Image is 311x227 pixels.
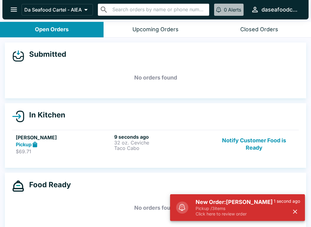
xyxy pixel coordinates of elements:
[213,134,295,155] button: Notify Customer Food is Ready
[12,130,299,158] a: [PERSON_NAME]Pickup$69.719 seconds ago32 oz. CevicheTaco CaboNotify Customer Food is Ready
[114,140,210,145] p: 32 oz. Ceviche
[24,50,66,59] h4: Submitted
[228,7,241,13] p: Alerts
[16,134,112,141] h5: [PERSON_NAME]
[12,67,299,89] h5: No orders found
[196,198,274,206] h5: New Order: [PERSON_NAME]
[111,5,207,14] input: Search orders by name or phone number
[24,180,71,189] h4: Food Ready
[114,145,210,151] p: Taco Cabo
[24,110,65,120] h4: In Kitchen
[274,198,300,204] p: 1 second ago
[12,197,299,219] h5: No orders found
[224,7,227,13] p: 0
[196,206,274,211] p: Pickup / 3 items
[22,4,93,15] button: Da Seafood Cartel - AIEA
[35,26,69,33] div: Open Orders
[196,211,274,217] p: Click here to review order
[16,148,112,154] p: $69.71
[24,7,82,13] p: Da Seafood Cartel - AIEA
[6,2,22,17] button: open drawer
[16,141,32,147] strong: Pickup
[114,134,210,140] h6: 9 seconds ago
[132,26,179,33] div: Upcoming Orders
[261,6,299,13] div: daseafoodcartel
[248,3,301,16] button: daseafoodcartel
[240,26,278,33] div: Closed Orders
